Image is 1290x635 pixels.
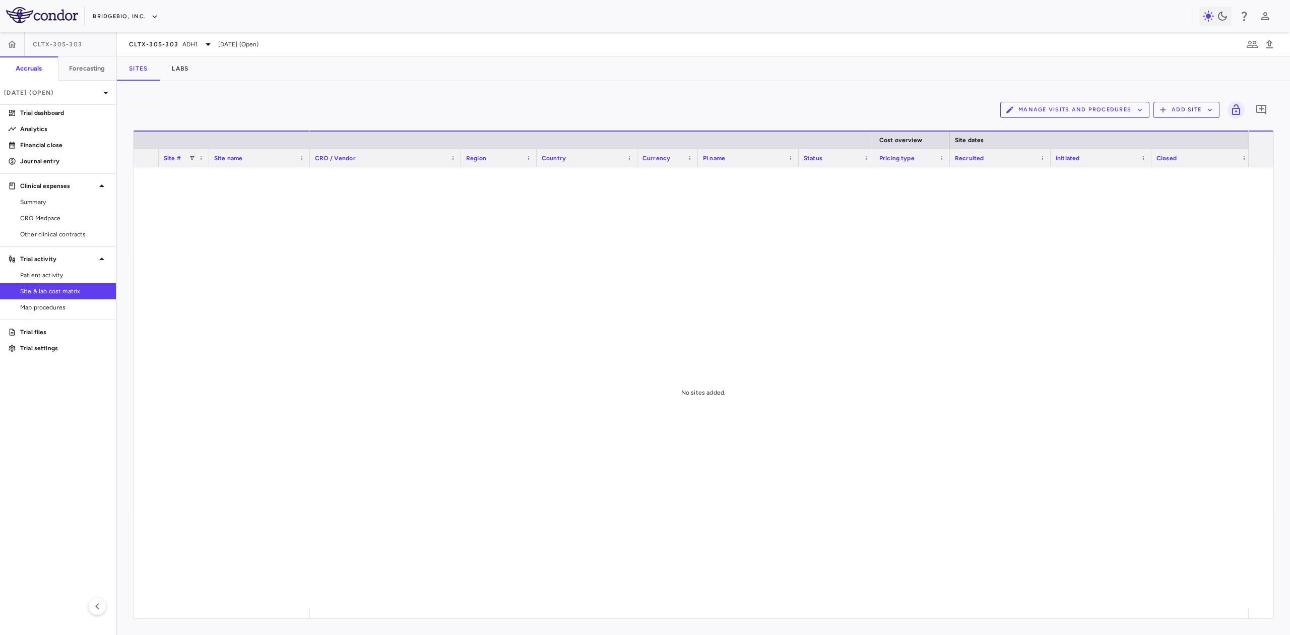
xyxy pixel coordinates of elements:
p: Trial dashboard [20,108,108,117]
span: CLTX-305-303 [33,40,82,48]
p: Journal entry [20,157,108,166]
span: Status [804,155,822,162]
button: Add comment [1253,101,1270,118]
span: Patient activity [20,271,108,280]
button: Sites [117,56,160,81]
span: Pricing type [879,155,915,162]
span: Map procedures [20,303,108,312]
span: Site dates [955,137,984,144]
span: PI name [703,155,725,162]
p: [DATE] (Open) [4,88,100,97]
svg: Add comment [1255,104,1267,116]
span: Country [542,155,566,162]
span: Recruited [955,155,984,162]
span: [DATE] (Open) [218,40,259,49]
p: Trial activity [20,255,96,264]
span: Lock grid [1223,101,1245,118]
button: Add Site [1153,102,1219,118]
span: Summary [20,198,108,207]
span: ADH1 [182,40,198,49]
span: Currency [642,155,670,162]
span: Site & lab cost matrix [20,287,108,296]
span: CRO / Vendor [315,155,356,162]
span: Region [466,155,486,162]
p: Clinical expenses [20,181,96,190]
p: Analytics [20,124,108,134]
img: logo-full-SnFGN8VE.png [6,7,78,23]
p: Trial files [20,328,108,337]
span: Site # [164,155,181,162]
p: Trial settings [20,344,108,353]
span: CLTX-305-303 [129,40,178,48]
h6: Accruals [16,64,42,73]
button: Labs [160,56,201,81]
span: Closed [1156,155,1177,162]
span: Cost overview [879,137,922,144]
span: CRO Medpace [20,214,108,223]
button: Manage Visits and Procedures [1000,102,1149,118]
button: BridgeBio, Inc. [93,9,158,25]
span: Other clinical contracts [20,230,108,239]
span: Initiated [1056,155,1079,162]
p: Financial close [20,141,108,150]
span: Site name [214,155,242,162]
h6: Forecasting [69,64,105,73]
